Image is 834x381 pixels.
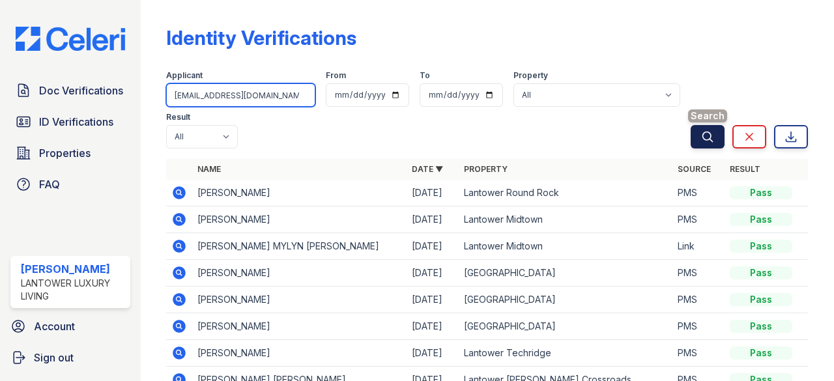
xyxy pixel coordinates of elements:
td: [DATE] [407,287,459,313]
label: From [326,70,346,81]
td: PMS [672,313,725,340]
span: Properties [39,145,91,161]
div: Pass [730,346,792,360]
td: [DATE] [407,313,459,340]
td: [DATE] [407,233,459,260]
span: Account [34,318,75,334]
a: Name [197,164,221,174]
td: Link [672,233,725,260]
td: Lantower Techridge [459,340,672,367]
td: [DATE] [407,260,459,287]
input: Search by name or phone number [166,83,315,107]
td: [PERSON_NAME] [192,260,406,287]
span: Sign out [34,350,74,365]
td: Lantower Round Rock [459,180,672,206]
div: Identity Verifications [166,26,356,49]
div: Pass [730,293,792,306]
div: [PERSON_NAME] [21,261,125,277]
td: [PERSON_NAME] [192,340,406,367]
td: [PERSON_NAME] [192,206,406,233]
a: Property [464,164,508,174]
td: Lantower Midtown [459,206,672,233]
a: Properties [10,140,130,166]
div: Pass [730,213,792,226]
span: ID Verifications [39,114,113,130]
div: Pass [730,320,792,333]
label: Result [166,112,190,122]
a: FAQ [10,171,130,197]
td: [PERSON_NAME] MYLYN [PERSON_NAME] [192,233,406,260]
span: Search [688,109,727,122]
span: FAQ [39,176,60,192]
a: Source [678,164,711,174]
a: Account [5,313,136,339]
a: Sign out [5,345,136,371]
div: Pass [730,266,792,279]
a: Doc Verifications [10,78,130,104]
span: Doc Verifications [39,83,123,98]
td: [GEOGRAPHIC_DATA] [459,313,672,340]
td: [DATE] [407,206,459,233]
label: Property [513,70,548,81]
td: [GEOGRAPHIC_DATA] [459,260,672,287]
button: Search [691,125,725,148]
a: ID Verifications [10,109,130,135]
td: [PERSON_NAME] [192,287,406,313]
div: Pass [730,240,792,253]
div: Lantower Luxury Living [21,277,125,303]
td: [DATE] [407,340,459,367]
td: [GEOGRAPHIC_DATA] [459,287,672,313]
td: Lantower Midtown [459,233,672,260]
td: [PERSON_NAME] [192,180,406,206]
a: Date ▼ [412,164,443,174]
td: [DATE] [407,180,459,206]
a: Result [730,164,760,174]
td: PMS [672,180,725,206]
td: [PERSON_NAME] [192,313,406,340]
div: Pass [730,186,792,199]
td: PMS [672,260,725,287]
label: To [420,70,430,81]
img: CE_Logo_Blue-a8612792a0a2168367f1c8372b55b34899dd931a85d93a1a3d3e32e68fde9ad4.png [5,27,136,51]
label: Applicant [166,70,203,81]
td: PMS [672,340,725,367]
td: PMS [672,287,725,313]
td: PMS [672,206,725,233]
